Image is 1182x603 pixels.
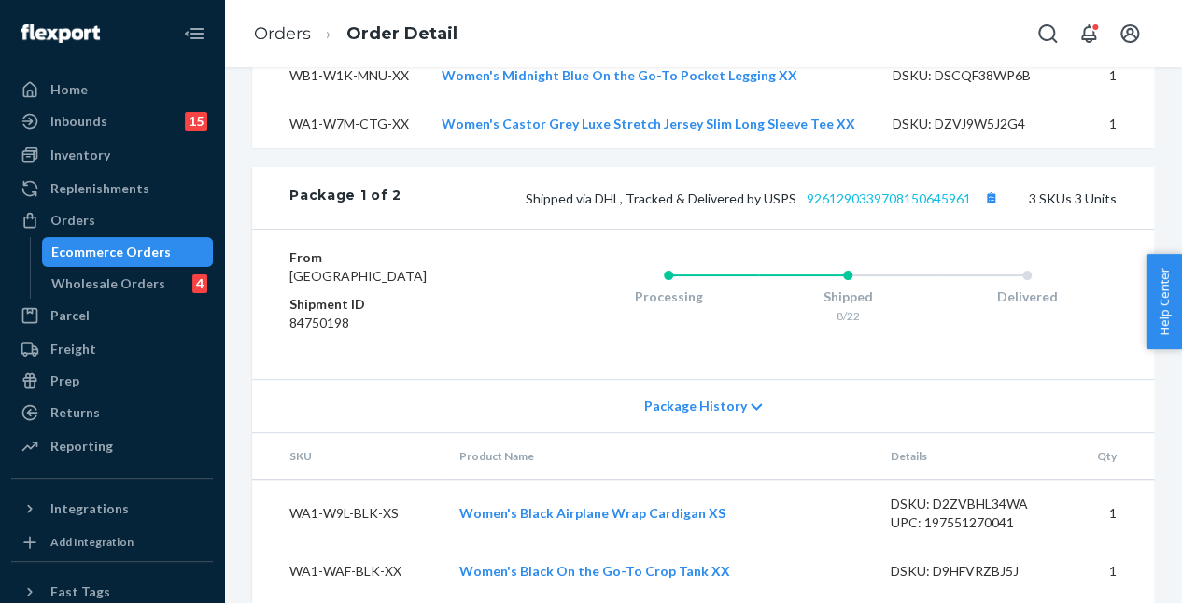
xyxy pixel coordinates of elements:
[1074,433,1154,480] th: Qty
[252,51,427,100] td: WB1-W1K-MNU-XX
[185,112,207,131] div: 15
[643,397,746,415] span: Package History
[442,116,855,132] a: Women's Castor Grey Luxe Stretch Jersey Slim Long Sleeve Tee XX
[252,433,444,480] th: SKU
[50,211,95,230] div: Orders
[11,174,213,203] a: Replenishments
[50,372,79,390] div: Prep
[11,431,213,461] a: Reporting
[11,398,213,428] a: Returns
[459,505,725,521] a: Women's Black Airplane Wrap Cardigan XS
[401,186,1117,210] div: 3 SKUs 3 Units
[11,75,213,105] a: Home
[11,366,213,396] a: Prep
[11,301,213,330] a: Parcel
[289,186,401,210] div: Package 1 of 2
[50,306,90,325] div: Parcel
[937,287,1117,306] div: Delivered
[11,106,213,136] a: Inbounds15
[579,287,758,306] div: Processing
[346,23,457,44] a: Order Detail
[50,340,96,358] div: Freight
[192,274,207,293] div: 4
[442,67,797,83] a: Women's Midnight Blue On the Go-To Pocket Legging XX
[289,314,504,332] dd: 84750198
[50,534,134,550] div: Add Integration
[526,190,1003,206] span: Shipped via DHL, Tracked & Delivered by USPS
[50,403,100,422] div: Returns
[176,15,213,52] button: Close Navigation
[459,563,730,579] a: Women's Black On the Go-To Crop Tank XX
[1076,51,1154,100] td: 1
[239,7,472,62] ol: breadcrumbs
[444,433,876,480] th: Product Name
[11,205,213,235] a: Orders
[50,179,149,198] div: Replenishments
[11,140,213,170] a: Inventory
[1074,547,1154,596] td: 1
[254,23,311,44] a: Orders
[890,562,1059,581] div: DSKU: D9HFVRZBJ5J
[42,237,214,267] a: Ecommerce Orders
[289,268,427,284] span: [GEOGRAPHIC_DATA]
[893,66,1062,85] div: DSKU: DSCQF38WP6B
[1111,15,1148,52] button: Open account menu
[50,582,110,601] div: Fast Tags
[758,308,937,324] div: 8/22
[1076,100,1154,148] td: 1
[50,499,129,518] div: Integrations
[11,494,213,524] button: Integrations
[50,146,110,164] div: Inventory
[807,190,971,206] a: 9261290339708150645961
[1146,254,1182,349] button: Help Center
[21,24,100,43] img: Flexport logo
[50,112,107,131] div: Inbounds
[1029,15,1066,52] button: Open Search Box
[890,513,1059,532] div: UPC: 197551270041
[289,295,504,314] dt: Shipment ID
[11,334,213,364] a: Freight
[1074,480,1154,548] td: 1
[289,248,504,267] dt: From
[893,115,1062,133] div: DSKU: DZVJ9W5J2G4
[1070,15,1107,52] button: Open notifications
[42,269,214,299] a: Wholesale Orders4
[51,274,165,293] div: Wholesale Orders
[252,100,427,148] td: WA1-W7M-CTG-XX
[252,547,444,596] td: WA1-WAF-BLK-XX
[50,80,88,99] div: Home
[875,433,1074,480] th: Details
[758,287,937,306] div: Shipped
[51,243,171,261] div: Ecommerce Orders
[11,531,213,554] a: Add Integration
[50,437,113,456] div: Reporting
[890,495,1059,513] div: DSKU: D2ZVBHL34WA
[252,480,444,548] td: WA1-W9L-BLK-XS
[978,186,1003,210] button: Copy tracking number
